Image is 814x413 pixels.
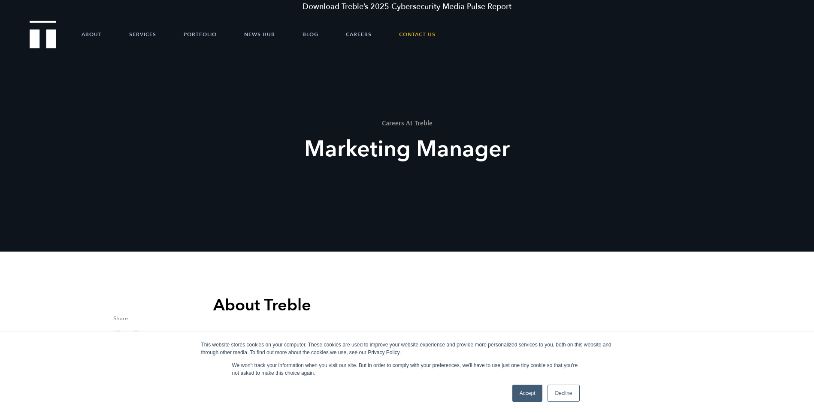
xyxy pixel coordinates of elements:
a: About [82,21,102,47]
a: Accept [512,385,543,402]
a: Careers [346,21,372,47]
img: Treble logo [30,21,57,48]
a: Contact Us [399,21,436,47]
h1: Careers At Treble [249,119,566,126]
a: Services [129,21,156,47]
h2: Marketing Manager [249,134,566,165]
img: twitter sharing button [133,331,140,339]
a: Portfolio [184,21,217,47]
img: facebook sharing button [115,331,122,339]
a: Decline [548,385,579,402]
a: Treble Homepage [30,21,56,48]
p: We won't track your information when you visit our site. But in order to comply with your prefere... [232,361,582,377]
div: This website stores cookies on your computer. These cookies are used to improve your website expe... [201,341,613,356]
a: News Hub [244,21,275,47]
span: Share [113,316,200,326]
b: About Treble [213,294,311,316]
a: Blog [303,21,318,47]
